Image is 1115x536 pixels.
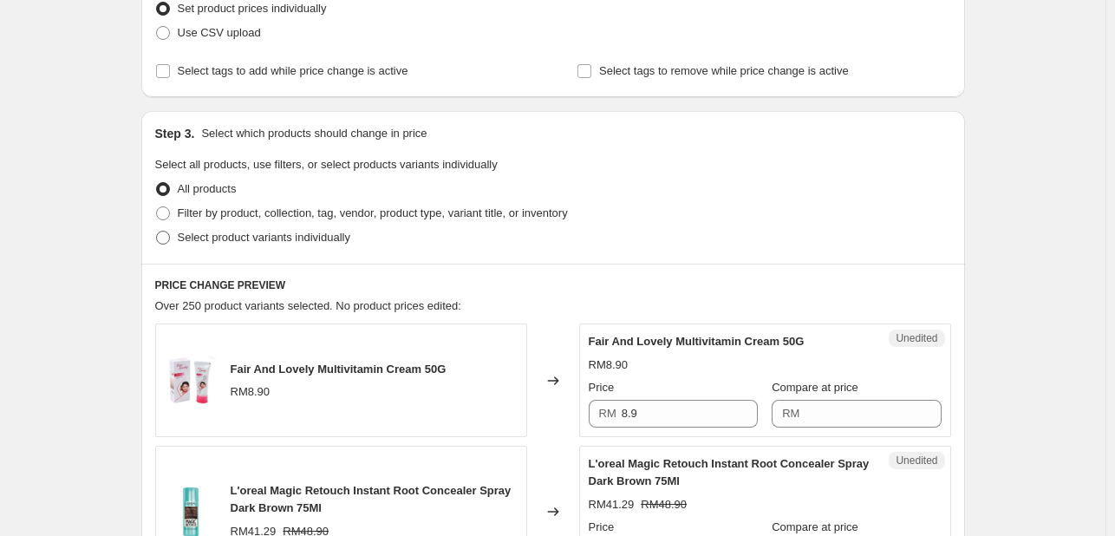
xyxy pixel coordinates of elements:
[599,407,616,420] span: RM
[589,496,635,513] div: RM41.29
[896,454,937,467] span: Unedited
[178,26,261,39] span: Use CSV upload
[201,125,427,142] p: Select which products should change in price
[155,278,951,292] h6: PRICE CHANGE PREVIEW
[231,484,512,514] span: L'oreal Magic Retouch Instant Root Concealer Spray Dark Brown 75Ml
[178,2,327,15] span: Set product prices individually
[772,520,858,533] span: Compare at price
[178,231,350,244] span: Select product variants individually
[599,64,849,77] span: Select tags to remove while price change is active
[589,520,615,533] span: Price
[231,363,447,376] span: Fair And Lovely Multivitamin Cream 50G
[231,383,271,401] div: RM8.90
[641,496,687,513] strike: RM48.90
[155,158,498,171] span: Select all products, use filters, or select products variants individually
[589,356,629,374] div: RM8.90
[155,125,195,142] h2: Step 3.
[896,331,937,345] span: Unedited
[589,457,870,487] span: L'oreal Magic Retouch Instant Root Concealer Spray Dark Brown 75Ml
[155,299,461,312] span: Over 250 product variants selected. No product prices edited:
[165,355,217,407] img: 4_b_4b896de56559d4effcf13113d77c45b8_80x.png
[178,206,568,219] span: Filter by product, collection, tag, vendor, product type, variant title, or inventory
[589,335,805,348] span: Fair And Lovely Multivitamin Cream 50G
[178,182,237,195] span: All products
[772,381,858,394] span: Compare at price
[782,407,799,420] span: RM
[178,64,408,77] span: Select tags to add while price change is active
[589,381,615,394] span: Price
